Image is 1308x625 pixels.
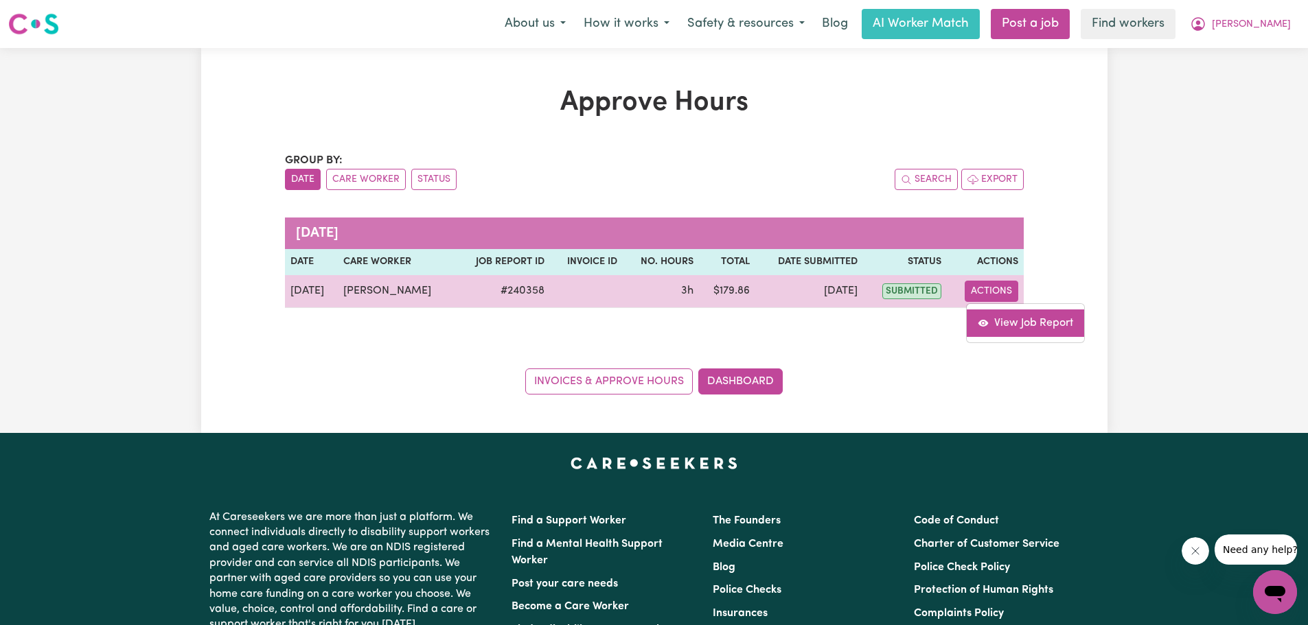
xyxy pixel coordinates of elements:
[525,368,693,394] a: Invoices & Approve Hours
[285,86,1024,119] h1: Approve Hours
[961,169,1024,190] button: Export
[914,562,1010,573] a: Police Check Policy
[947,249,1024,275] th: Actions
[512,578,618,589] a: Post your care needs
[285,275,338,308] td: [DATE]
[681,285,693,296] span: 3 hours
[338,275,455,308] td: [PERSON_NAME]
[496,10,575,38] button: About us
[755,249,863,275] th: Date Submitted
[1181,10,1300,38] button: My Account
[285,217,1024,249] caption: [DATE]
[914,539,1059,550] a: Charter of Customer Service
[411,169,457,190] button: sort invoices by paid status
[713,608,768,619] a: Insurances
[455,275,550,308] td: # 240358
[967,309,1084,337] a: View job report 240358
[285,169,321,190] button: sort invoices by date
[863,249,946,275] th: Status
[966,303,1085,343] div: Actions
[713,515,781,526] a: The Founders
[882,283,941,299] span: submitted
[914,585,1053,595] a: Protection of Human Rights
[571,458,737,469] a: Careseekers home page
[814,9,856,39] a: Blog
[698,368,783,394] a: Dashboard
[914,515,999,526] a: Code of Conduct
[862,9,980,39] a: AI Worker Match
[713,562,735,573] a: Blog
[8,8,59,40] a: Careseekers logo
[512,539,663,566] a: Find a Mental Health Support Worker
[326,169,406,190] button: sort invoices by care worker
[1212,17,1291,32] span: [PERSON_NAME]
[965,281,1018,302] button: Actions
[512,515,626,526] a: Find a Support Worker
[8,12,59,36] img: Careseekers logo
[713,585,781,595] a: Police Checks
[1215,534,1297,565] iframe: Message from company
[575,10,678,38] button: How it works
[1182,537,1209,565] iframe: Close message
[699,275,755,308] td: $ 179.86
[699,249,755,275] th: Total
[1253,570,1297,614] iframe: Button to launch messaging window
[455,249,550,275] th: Job Report ID
[1081,9,1175,39] a: Find workers
[623,249,699,275] th: No. Hours
[285,155,343,166] span: Group by:
[678,10,814,38] button: Safety & resources
[285,249,338,275] th: Date
[8,10,83,21] span: Need any help?
[755,275,863,308] td: [DATE]
[550,249,623,275] th: Invoice ID
[895,169,958,190] button: Search
[512,601,629,612] a: Become a Care Worker
[914,608,1004,619] a: Complaints Policy
[713,539,783,550] a: Media Centre
[991,9,1070,39] a: Post a job
[338,249,455,275] th: Care worker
